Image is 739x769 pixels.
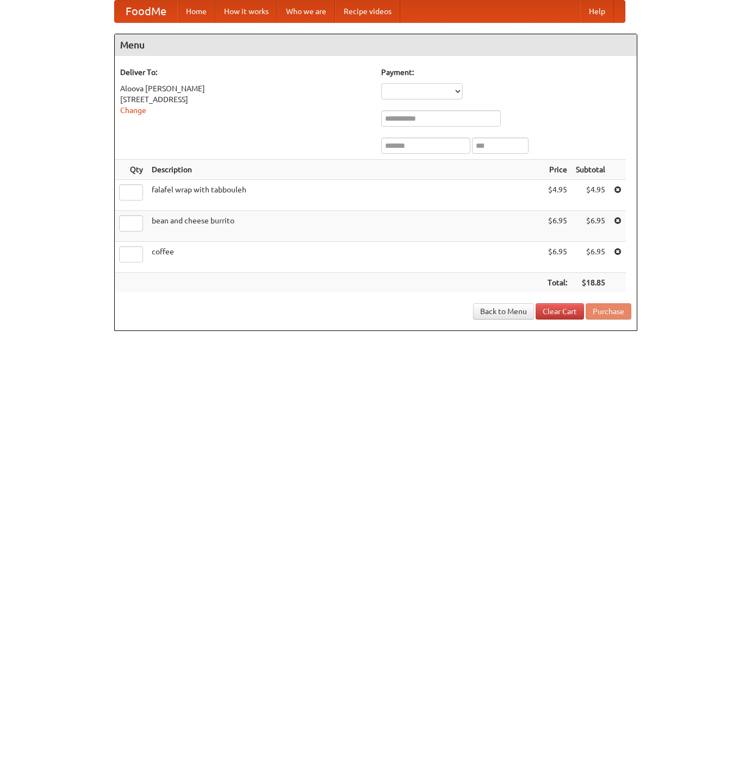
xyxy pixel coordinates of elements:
[572,242,610,273] td: $6.95
[147,160,543,180] th: Description
[147,242,543,273] td: coffee
[543,242,572,273] td: $6.95
[147,211,543,242] td: bean and cheese burrito
[536,303,584,320] a: Clear Cart
[543,180,572,211] td: $4.95
[215,1,277,22] a: How it works
[543,211,572,242] td: $6.95
[115,34,637,56] h4: Menu
[580,1,614,22] a: Help
[543,273,572,293] th: Total:
[572,273,610,293] th: $18.85
[147,180,543,211] td: falafel wrap with tabbouleh
[381,67,631,78] h5: Payment:
[115,1,177,22] a: FoodMe
[586,303,631,320] button: Purchase
[543,160,572,180] th: Price
[177,1,215,22] a: Home
[473,303,534,320] a: Back to Menu
[115,160,147,180] th: Qty
[277,1,335,22] a: Who we are
[572,211,610,242] td: $6.95
[120,67,370,78] h5: Deliver To:
[335,1,400,22] a: Recipe videos
[572,160,610,180] th: Subtotal
[572,180,610,211] td: $4.95
[120,106,146,115] a: Change
[120,94,370,105] div: [STREET_ADDRESS]
[120,83,370,94] div: Aloova [PERSON_NAME]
